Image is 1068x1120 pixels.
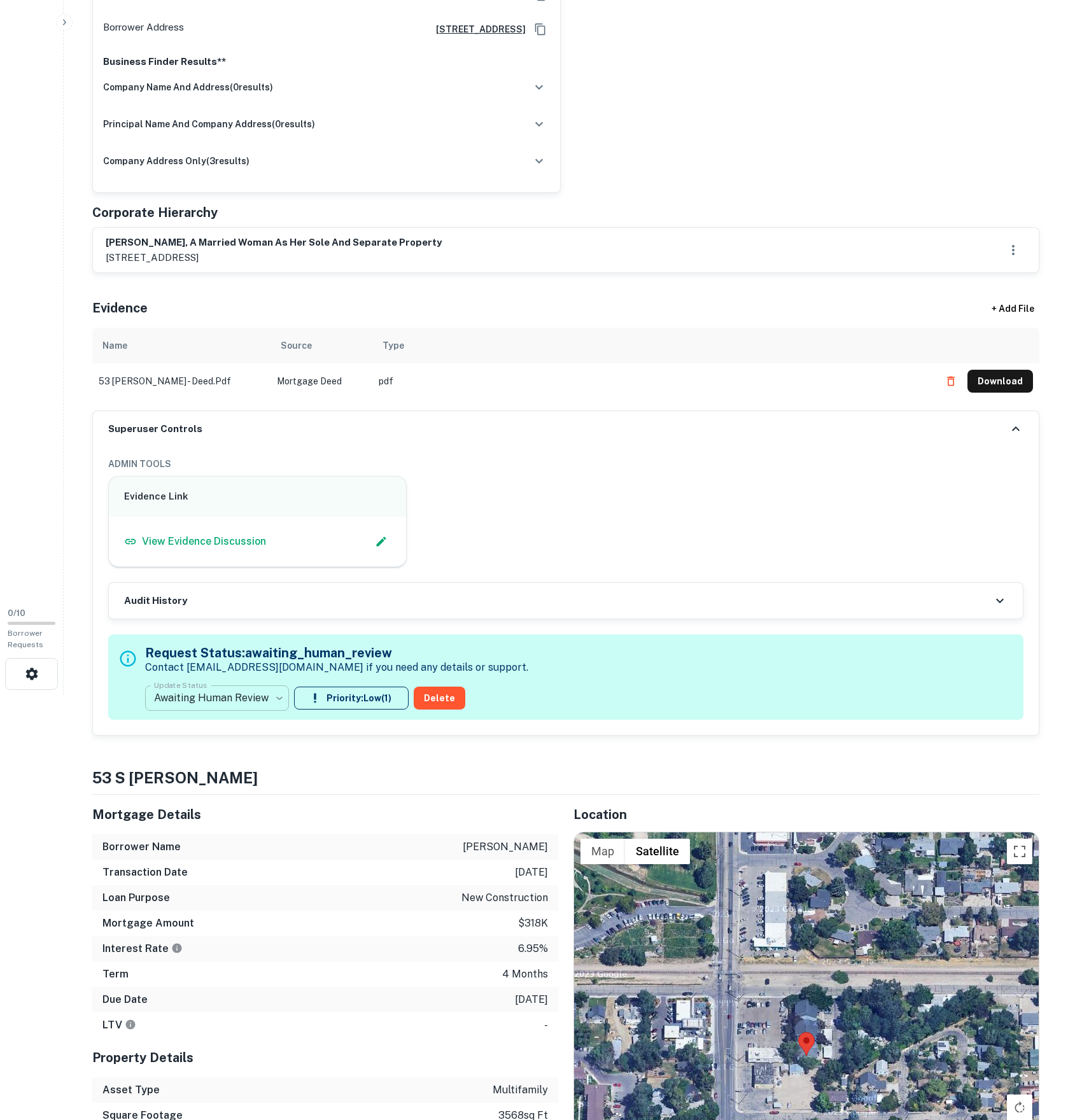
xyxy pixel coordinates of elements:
p: new construction [461,890,548,906]
th: Source [271,328,372,363]
button: Toggle fullscreen view [1007,839,1032,864]
h6: Due Date [102,992,148,1007]
button: Copy Address [531,20,550,39]
label: Update Status [154,680,207,690]
h6: principal name and company address ( 0 results) [103,117,315,131]
button: Show satellite imagery [625,839,690,864]
h5: Property Details [92,1048,558,1067]
h5: Location [573,805,1039,824]
h6: Borrower Name [102,839,181,855]
p: Business Finder Results** [103,54,550,69]
div: + Add File [968,297,1057,320]
th: Name [92,328,271,363]
td: Mortgage Deed [271,363,372,399]
a: [STREET_ADDRESS] [426,22,526,36]
p: [PERSON_NAME] [463,839,548,855]
div: Awaiting Human Review [145,680,289,716]
h5: Corporate Hierarchy [92,203,218,222]
h6: Superuser Controls [108,422,202,437]
h6: Term [102,967,129,982]
h6: company address only ( 3 results) [103,154,249,168]
button: Download [967,370,1033,393]
button: Priority:Low(1) [294,687,409,710]
h6: Asset Type [102,1082,160,1098]
h6: Audit History [124,594,187,608]
p: [STREET_ADDRESS] [106,250,442,265]
button: Delete [414,687,465,710]
h6: Evidence Link [124,489,391,504]
h6: Loan Purpose [102,890,170,906]
h6: Mortgage Amount [102,916,194,931]
th: Type [372,328,933,363]
h5: Evidence [92,298,148,318]
p: - [544,1018,548,1033]
span: 0 / 10 [8,608,25,618]
div: scrollable content [92,328,1039,410]
svg: LTVs displayed on the website are for informational purposes only and may be reported incorrectly... [125,1019,136,1030]
iframe: Chat Widget [1004,1018,1068,1079]
span: Borrower Requests [8,629,43,649]
button: Show street map [580,839,625,864]
p: 4 months [502,967,548,982]
p: $318k [518,916,548,931]
h6: Interest Rate [102,941,183,956]
p: [DATE] [515,992,548,1007]
h4: 53 s [PERSON_NAME] [92,766,1039,789]
td: 53 [PERSON_NAME] - deed.pdf [92,363,271,399]
h5: Request Status: awaiting_human_review [145,643,528,662]
div: Type [383,338,404,353]
button: Edit Slack Link [372,532,391,551]
p: Contact [EMAIL_ADDRESS][DOMAIN_NAME] if you need any details or support. [145,660,528,675]
div: Name [102,338,127,353]
p: multifamily [493,1082,548,1098]
p: Borrower Address [103,20,184,39]
h6: Transaction Date [102,865,188,880]
h6: ADMIN TOOLS [108,457,1023,471]
p: [DATE] [515,865,548,880]
h6: company name and address ( 0 results) [103,80,273,94]
div: Source [281,338,312,353]
button: Rotate map clockwise [1007,1095,1032,1120]
h5: Mortgage Details [92,805,558,824]
h6: LTV [102,1018,136,1033]
td: pdf [372,363,933,399]
p: View Evidence Discussion [142,534,266,549]
h6: [PERSON_NAME], a married woman as her sole and separate property [106,235,442,250]
p: 6.95% [518,941,548,956]
svg: The interest rates displayed on the website are for informational purposes only and may be report... [171,942,183,954]
a: View Evidence Discussion [124,534,266,549]
button: Delete file [939,371,962,391]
